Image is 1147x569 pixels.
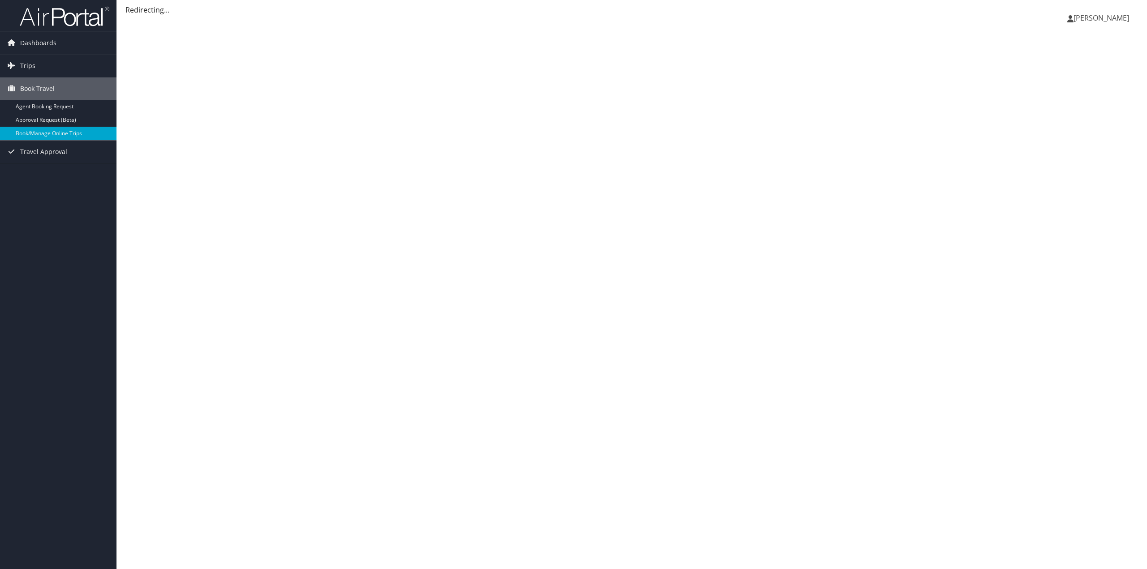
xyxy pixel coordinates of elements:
span: Trips [20,55,35,77]
img: airportal-logo.png [20,6,109,27]
span: Dashboards [20,32,56,54]
span: Book Travel [20,77,55,100]
div: Redirecting... [125,4,1138,15]
span: Travel Approval [20,141,67,163]
a: [PERSON_NAME] [1067,4,1138,31]
span: [PERSON_NAME] [1074,13,1129,23]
